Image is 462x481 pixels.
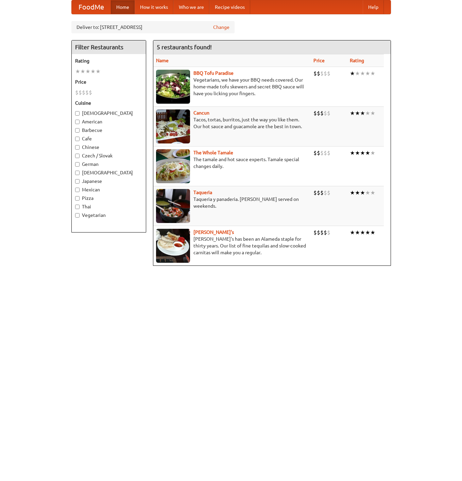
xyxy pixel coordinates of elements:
li: $ [313,70,317,77]
label: [DEMOGRAPHIC_DATA] [75,169,142,176]
li: ★ [365,70,370,77]
input: American [75,120,80,124]
li: $ [327,70,330,77]
li: $ [75,89,79,96]
img: pedros.jpg [156,229,190,263]
input: [DEMOGRAPHIC_DATA] [75,111,80,116]
li: $ [317,229,320,236]
a: Name [156,58,169,63]
li: ★ [350,109,355,117]
li: ★ [370,189,375,196]
li: $ [324,109,327,117]
li: $ [89,89,92,96]
p: Tacos, tortas, burritos, just the way you like them. Our hot sauce and guacamole are the best in ... [156,116,308,130]
li: $ [320,109,324,117]
li: $ [317,189,320,196]
p: [PERSON_NAME]'s has been an Alameda staple for thirty years. Our list of fine tequilas and slow-c... [156,236,308,256]
a: Home [111,0,135,14]
li: ★ [360,189,365,196]
li: ★ [355,70,360,77]
li: $ [327,149,330,157]
li: $ [313,229,317,236]
input: Barbecue [75,128,80,133]
li: $ [317,70,320,77]
h5: Rating [75,57,142,64]
input: Japanese [75,179,80,184]
li: $ [320,229,324,236]
li: ★ [80,68,85,75]
li: ★ [360,229,365,236]
img: cancun.jpg [156,109,190,143]
p: The tamale and hot sauce experts. Tamale special changes daily. [156,156,308,170]
li: ★ [370,70,375,77]
a: Rating [350,58,364,63]
li: ★ [350,229,355,236]
h5: Cuisine [75,100,142,106]
li: $ [82,89,85,96]
li: $ [320,189,324,196]
img: tofuparadise.jpg [156,70,190,104]
li: $ [79,89,82,96]
li: ★ [365,189,370,196]
a: Taqueria [193,190,212,195]
li: ★ [355,189,360,196]
li: $ [324,189,327,196]
li: $ [317,109,320,117]
a: FoodMe [72,0,111,14]
li: $ [324,149,327,157]
li: ★ [360,70,365,77]
input: German [75,162,80,167]
label: Czech / Slovak [75,152,142,159]
li: ★ [90,68,96,75]
li: ★ [350,189,355,196]
li: ★ [370,109,375,117]
label: Japanese [75,178,142,185]
a: Price [313,58,325,63]
li: $ [317,149,320,157]
label: Thai [75,203,142,210]
li: $ [324,70,327,77]
label: Barbecue [75,127,142,134]
li: ★ [360,149,365,157]
label: German [75,161,142,168]
li: ★ [360,109,365,117]
li: ★ [350,149,355,157]
label: Chinese [75,144,142,151]
input: Cafe [75,137,80,141]
img: wholetamale.jpg [156,149,190,183]
label: American [75,118,142,125]
ng-pluralize: 5 restaurants found! [157,44,212,50]
label: Pizza [75,195,142,202]
li: ★ [350,70,355,77]
li: ★ [355,229,360,236]
p: Taqueria y panaderia. [PERSON_NAME] served on weekends. [156,196,308,209]
li: $ [313,189,317,196]
input: Chinese [75,145,80,150]
li: ★ [75,68,80,75]
li: ★ [365,229,370,236]
li: ★ [355,109,360,117]
input: Czech / Slovak [75,154,80,158]
p: Vegetarians, we have your BBQ needs covered. Our home-made tofu skewers and secret BBQ sauce will... [156,76,308,97]
label: Cafe [75,135,142,142]
input: Thai [75,205,80,209]
input: [DEMOGRAPHIC_DATA] [75,171,80,175]
li: ★ [96,68,101,75]
li: ★ [370,229,375,236]
li: ★ [370,149,375,157]
label: Mexican [75,186,142,193]
label: [DEMOGRAPHIC_DATA] [75,110,142,117]
li: ★ [355,149,360,157]
h5: Price [75,79,142,85]
a: Recipe videos [209,0,250,14]
a: Cancun [193,110,209,116]
a: BBQ Tofu Paradise [193,70,234,76]
a: The Whole Tamale [193,150,233,155]
li: $ [313,109,317,117]
li: $ [313,149,317,157]
img: taqueria.jpg [156,189,190,223]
